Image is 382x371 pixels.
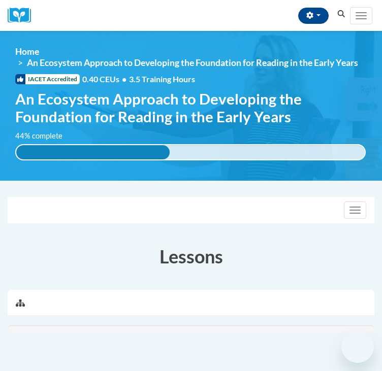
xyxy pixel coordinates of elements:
[16,145,170,159] div: 44% complete
[8,8,38,23] img: Logo brand
[8,244,374,269] h3: Lessons
[341,330,374,363] iframe: Button to launch messaging window
[15,90,367,125] span: An Ecosystem Approach to Developing the Foundation for Reading in the Early Years
[334,8,349,20] button: Search
[15,46,39,57] a: Home
[298,8,329,24] button: Account Settings
[8,8,38,23] a: Cox Campus
[122,74,126,84] span: •
[15,74,80,84] span: IACET Accredited
[15,130,74,142] label: 44% complete
[129,74,195,84] span: 3.5 Training Hours
[82,74,129,85] span: 0.40 CEUs
[27,57,358,68] span: An Ecosystem Approach to Developing the Foundation for Reading in the Early Years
